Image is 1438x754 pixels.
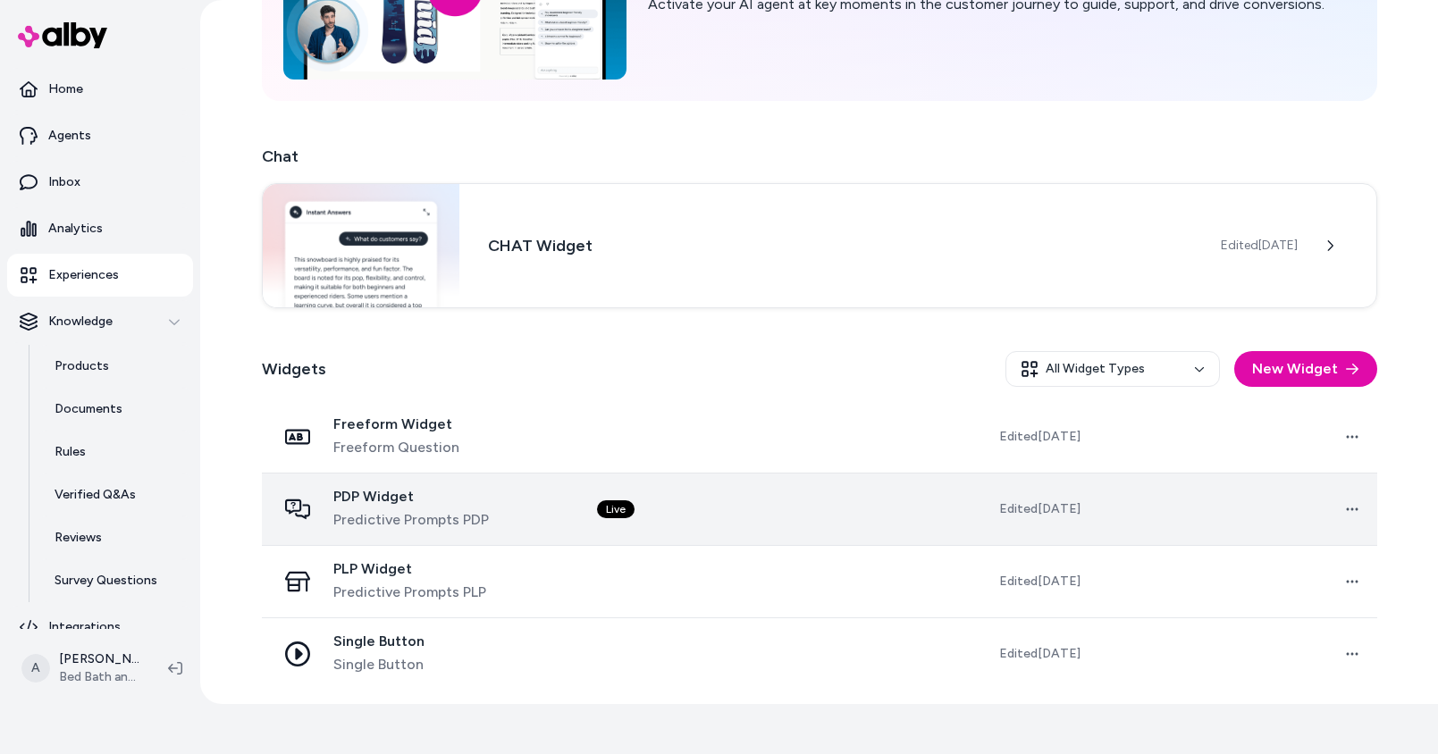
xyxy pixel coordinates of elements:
[48,127,91,145] p: Agents
[7,68,193,111] a: Home
[7,300,193,343] button: Knowledge
[262,144,1377,169] h2: Chat
[1005,351,1220,387] button: All Widget Types
[333,654,425,675] span: Single Button
[48,266,119,284] p: Experiences
[999,428,1081,446] span: Edited [DATE]
[333,437,459,458] span: Freeform Question
[37,473,193,516] a: Verified Q&As
[7,161,193,204] a: Inbox
[999,573,1081,591] span: Edited [DATE]
[597,500,635,518] div: Live
[1234,351,1377,387] button: New Widget
[11,640,154,697] button: A[PERSON_NAME]Bed Bath and Beyond
[59,668,139,686] span: Bed Bath and Beyond
[333,633,425,650] span: Single Button
[55,357,109,375] p: Products
[7,254,193,297] a: Experiences
[7,114,193,157] a: Agents
[333,560,486,578] span: PLP Widget
[59,650,139,668] p: [PERSON_NAME]
[48,313,113,331] p: Knowledge
[999,645,1081,663] span: Edited [DATE]
[48,80,83,98] p: Home
[37,559,193,602] a: Survey Questions
[333,509,489,531] span: Predictive Prompts PDP
[48,618,121,636] p: Integrations
[48,173,80,191] p: Inbox
[55,486,136,504] p: Verified Q&As
[999,500,1081,518] span: Edited [DATE]
[37,388,193,431] a: Documents
[262,183,1377,308] a: Chat widgetCHAT WidgetEdited[DATE]
[55,443,86,461] p: Rules
[21,654,50,683] span: A
[55,529,102,547] p: Reviews
[263,184,460,307] img: Chat widget
[37,431,193,473] a: Rules
[55,572,157,590] p: Survey Questions
[333,582,486,603] span: Predictive Prompts PLP
[262,356,326,381] h2: Widgets
[488,233,1191,258] h3: CHAT Widget
[1221,237,1298,255] span: Edited [DATE]
[333,488,489,506] span: PDP Widget
[333,415,459,433] span: Freeform Widget
[48,220,103,238] p: Analytics
[7,606,193,649] a: Integrations
[7,207,193,250] a: Analytics
[37,516,193,559] a: Reviews
[55,400,122,418] p: Documents
[18,22,107,48] img: alby Logo
[37,345,193,388] a: Products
